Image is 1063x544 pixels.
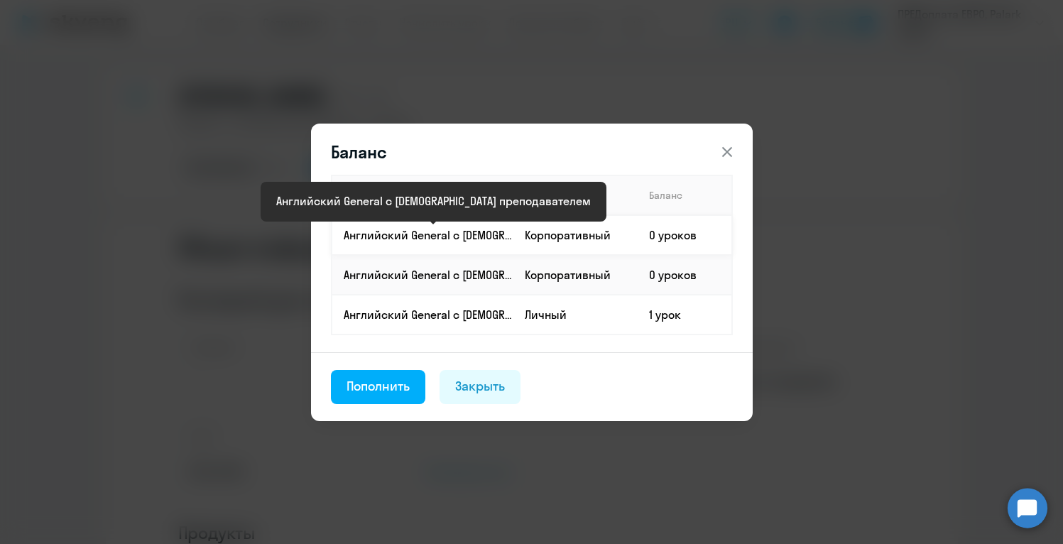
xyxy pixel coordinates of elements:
[638,255,732,295] td: 0 уроков
[638,175,732,215] th: Баланс
[440,370,520,404] button: Закрыть
[311,141,753,163] header: Баланс
[513,175,638,215] th: Способ оплаты
[455,377,505,396] div: Закрыть
[638,295,732,334] td: 1 урок
[513,255,638,295] td: Корпоративный
[332,175,513,215] th: Продукт
[347,377,410,396] div: Пополнить
[344,307,513,322] p: Английский General с [DEMOGRAPHIC_DATA] преподавателем
[276,192,591,210] div: Английский General с [DEMOGRAPHIC_DATA] преподавателем
[344,267,513,283] p: Английский General с [DEMOGRAPHIC_DATA] преподавателем
[513,215,638,255] td: Корпоративный
[344,227,513,243] p: Английский General с [DEMOGRAPHIC_DATA] преподавателем
[513,295,638,334] td: Личный
[331,370,426,404] button: Пополнить
[638,215,732,255] td: 0 уроков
